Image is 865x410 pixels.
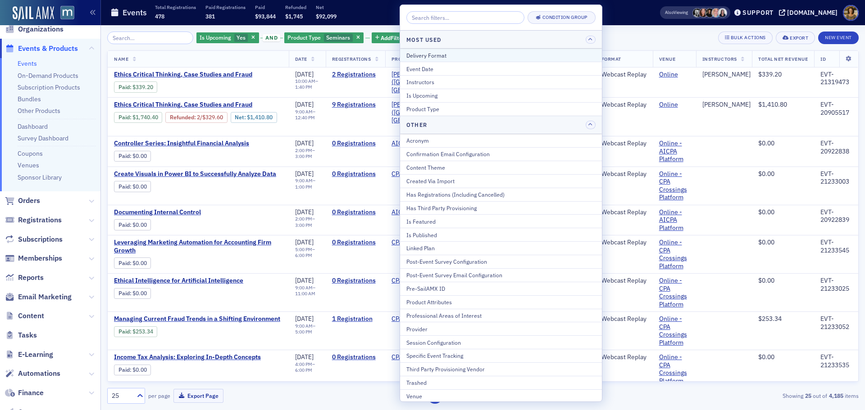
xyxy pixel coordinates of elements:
span: Memberships [18,253,62,263]
span: $1,410.80 [758,100,787,108]
span: $0.00 [758,208,774,216]
div: Webcast Replay [601,71,646,79]
a: Survey Dashboard [18,134,68,142]
a: 9 Registrations [332,101,379,109]
time: 11:00 AM [295,290,315,297]
span: : [118,84,132,90]
a: Create Visuals in Power BI to Successfully Analyze Data [114,170,276,178]
div: [DOMAIN_NAME] [787,9,838,17]
p: Paid [255,4,276,10]
a: 0 Registrations [332,353,379,361]
button: Professional Areas of Interest [400,309,602,322]
a: 0 Registrations [332,140,379,148]
span: Product Type [287,34,321,41]
span: Julien Lambé [692,8,702,18]
button: Product Type [400,102,602,116]
span: Instructors [702,56,737,62]
button: Provider [400,322,602,335]
span: CPA Crossings [392,315,448,323]
a: On-Demand Products [18,72,78,80]
p: Refunded [285,4,306,10]
a: Paid [118,290,130,297]
div: Paid: 2 - $33920 [114,81,157,92]
span: [DATE] [295,100,314,108]
div: Created Via Import [406,177,596,185]
div: Paid: 1 - $25334 [114,326,157,337]
a: Email Marketing [5,292,72,302]
div: Has Third Party Provisioning [406,204,596,212]
a: CPA Crossings [392,353,432,361]
span: Orders [18,196,40,206]
button: Product Attributes [400,295,602,309]
a: Bundles [18,95,41,103]
a: [PERSON_NAME] [702,71,751,79]
button: Export [776,32,815,44]
label: per page [148,392,170,400]
a: Online [659,71,678,79]
button: Created Via Import [400,174,602,188]
div: – [295,285,319,297]
div: Paid: 0 - $0 [114,288,151,299]
button: New Event [818,32,859,44]
div: Paid: 0 - $0 [114,181,151,192]
span: [DATE] [295,315,314,323]
div: EVT-21233052 [820,315,852,331]
button: Post-Event Survey Email Configuration [400,268,602,282]
a: Venues [18,161,39,169]
div: Trashed [406,378,596,387]
div: EVT-21233545 [820,239,852,254]
span: $0.00 [132,290,147,297]
a: [PERSON_NAME] [702,101,751,109]
div: Webcast Replay [601,315,646,323]
span: Kelly Brown [718,8,727,18]
a: Ethics Critical Thinking, Case Studies and Fraud [114,71,265,79]
a: CPA Crossings [392,170,432,178]
a: 0 Registrations [332,208,379,216]
div: EVT-21233025 [820,277,852,293]
div: Paid: 0 - $0 [114,151,151,162]
span: Date [295,56,307,62]
span: Subscriptions [18,234,63,244]
button: Export Page [173,389,223,403]
time: 5:00 PM [295,329,312,335]
a: Managing Current Fraud Trends in a Shifting Environment [114,315,280,323]
span: Finance [18,388,44,398]
time: 2:00 PM [295,216,312,222]
a: Refunded [170,114,194,121]
span: Controller Series: Insightful Financial Analysis [114,140,265,148]
div: Yes [196,32,259,44]
span: $0.00 [132,260,147,266]
time: 9:00 AM [295,323,313,329]
span: E-Learning [18,350,53,360]
a: Other Products [18,107,60,115]
div: Acronym [406,136,596,144]
span: $253.34 [758,315,782,323]
a: Paid [118,221,130,228]
div: Professional Areas of Interest [406,311,596,320]
time: 9:00 AM [295,177,313,184]
a: Registrations [5,215,62,225]
div: Paid: 0 - $0 [114,257,151,268]
span: $0.00 [758,139,774,147]
button: Post-Event Survey Configuration [400,255,602,268]
span: CPA Crossings [392,277,448,285]
span: Viewing [665,9,688,16]
span: Is Upcoming [200,34,231,41]
div: – [295,216,319,228]
span: $0.00 [758,170,774,178]
time: 3:00 PM [295,222,312,228]
a: Online - CPA Crossings Platform [659,277,690,308]
h4: Other [406,121,427,129]
span: [DATE] [295,238,314,246]
span: [DATE] [295,139,314,147]
a: Subscription Products [18,83,80,91]
a: Organizations [5,24,64,34]
a: Online - CPA Crossings Platform [659,353,690,385]
a: AICPA [392,140,410,148]
a: Online - CPA Crossings Platform [659,315,690,347]
div: Paid: 0 - $0 [114,219,151,230]
span: : [118,221,132,228]
a: Documenting Internal Control [114,208,265,216]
